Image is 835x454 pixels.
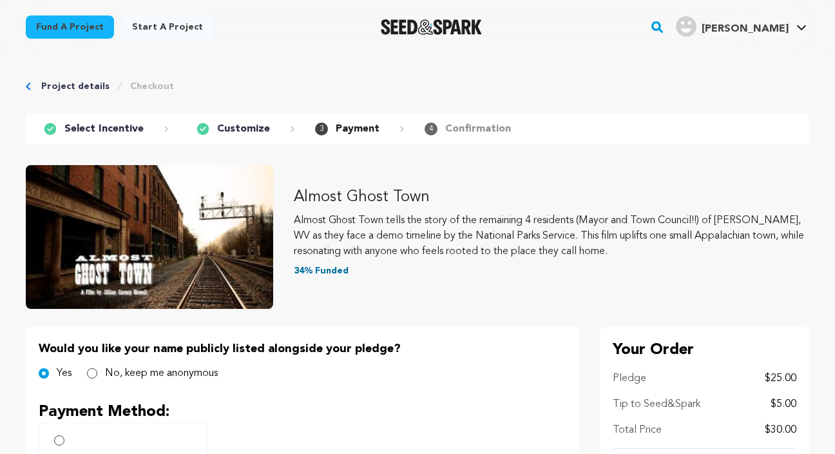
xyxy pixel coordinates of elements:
img: Almost Ghost Town image [26,165,273,309]
p: Would you like your name publicly listed alongside your pledge? [39,340,566,358]
p: Your Order [613,340,796,360]
p: $5.00 [771,397,796,412]
img: user.png [676,16,696,37]
a: Fund a project [26,15,114,39]
span: 3 [315,123,328,135]
p: Payment [336,121,379,137]
p: Payment Method: [39,402,566,422]
span: Andrew M.'s Profile [673,14,809,41]
p: Select Incentive [64,121,144,137]
a: Start a project [122,15,213,39]
div: Breadcrumb [26,80,809,93]
p: $25.00 [765,371,796,386]
span: [PERSON_NAME] [702,24,789,34]
p: Tip to Seed&Spark [613,397,700,412]
p: Customize [217,121,270,137]
a: Project details [41,80,110,93]
label: No, keep me anonymous [105,366,218,381]
p: $30.00 [765,422,796,438]
p: 34% Funded [294,264,809,277]
div: Andrew M.'s Profile [676,16,789,37]
span: 4 [425,123,437,135]
label: Yes [57,366,72,381]
p: Confirmation [445,121,511,137]
p: Almost Ghost Town [294,187,809,208]
p: Total Price [613,422,662,438]
p: Pledge [613,371,646,386]
a: Andrew M.'s Profile [673,14,809,37]
p: Almost Ghost Town tells the story of the remaining 4 residents (Mayor and Town Council!!) of [PER... [294,213,809,259]
img: Seed&Spark Logo Dark Mode [381,19,482,35]
a: Checkout [130,80,174,93]
a: Seed&Spark Homepage [381,19,482,35]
